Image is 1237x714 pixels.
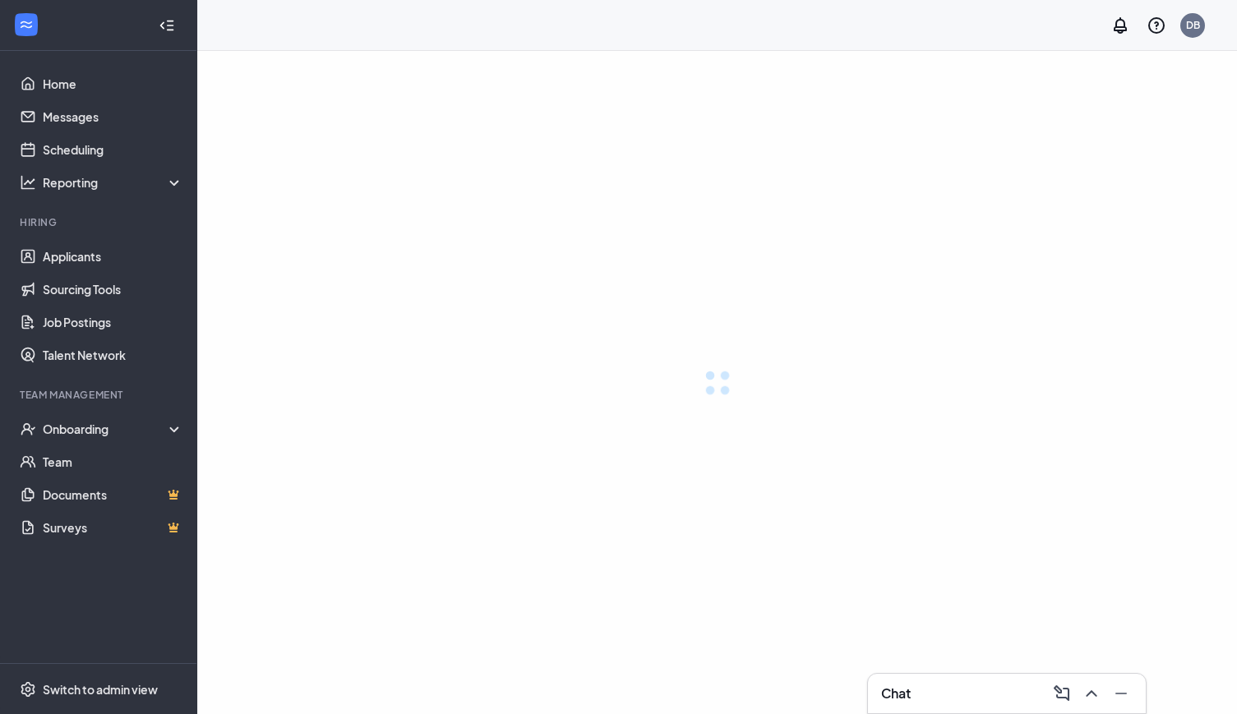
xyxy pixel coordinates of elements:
svg: Analysis [20,174,36,191]
a: Applicants [43,240,183,273]
svg: ComposeMessage [1052,684,1072,703]
svg: QuestionInfo [1147,16,1166,35]
div: Team Management [20,388,180,402]
svg: Minimize [1111,684,1131,703]
button: Minimize [1106,680,1133,707]
button: ChevronUp [1077,680,1103,707]
a: SurveysCrown [43,511,183,544]
div: DB [1186,18,1200,32]
a: Job Postings [43,306,183,339]
div: Reporting [43,174,184,191]
svg: Notifications [1110,16,1130,35]
svg: Settings [20,681,36,698]
svg: WorkstreamLogo [18,16,35,33]
svg: Collapse [159,17,175,34]
button: ComposeMessage [1047,680,1073,707]
svg: UserCheck [20,421,36,437]
a: Sourcing Tools [43,273,183,306]
a: Scheduling [43,133,183,166]
svg: ChevronUp [1082,684,1101,703]
a: Messages [43,100,183,133]
a: DocumentsCrown [43,478,183,511]
div: Onboarding [43,421,184,437]
div: Switch to admin view [43,681,158,698]
div: Hiring [20,215,180,229]
a: Team [43,445,183,478]
a: Home [43,67,183,100]
h3: Chat [881,684,911,702]
a: Talent Network [43,339,183,371]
